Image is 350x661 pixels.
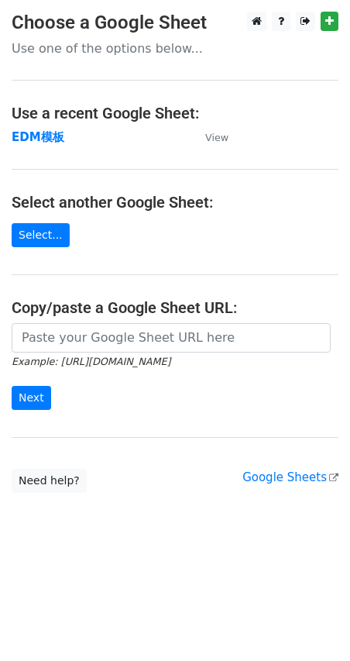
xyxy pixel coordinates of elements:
[12,356,170,367] small: Example: [URL][DOMAIN_NAME]
[12,104,338,122] h4: Use a recent Google Sheet:
[12,298,338,317] h4: Copy/paste a Google Sheet URL:
[12,223,70,247] a: Select...
[190,130,228,144] a: View
[12,469,87,493] a: Need help?
[12,40,338,57] p: Use one of the options below...
[242,470,338,484] a: Google Sheets
[12,12,338,34] h3: Choose a Google Sheet
[12,323,331,353] input: Paste your Google Sheet URL here
[12,193,338,212] h4: Select another Google Sheet:
[12,386,51,410] input: Next
[205,132,228,143] small: View
[12,130,64,144] a: EDM模板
